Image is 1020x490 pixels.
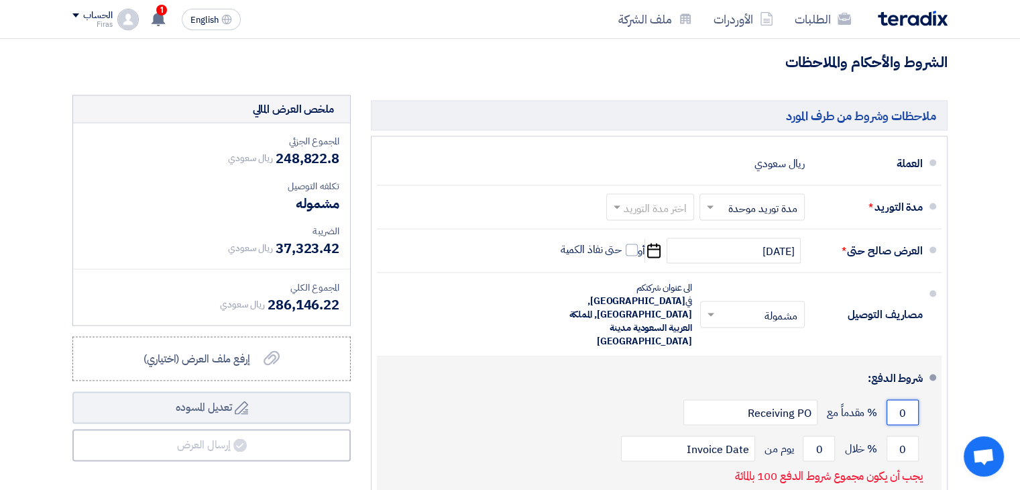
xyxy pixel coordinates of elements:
[844,442,877,455] span: % خلال
[608,3,703,35] a: ملف الشركة
[398,362,923,394] div: شروط الدفع:
[371,100,948,130] h5: ملاحظات وشروط من طرف المورد
[784,3,862,35] a: الطلبات
[84,179,339,193] div: تكلفه التوصيل
[887,399,919,425] input: payment-term-1
[252,101,334,117] div: ملخص العرض المالي
[72,21,112,28] div: Firas
[569,293,692,348] span: [GEOGRAPHIC_DATA], [GEOGRAPHIC_DATA], المملكة العربية السعودية مدينة [GEOGRAPHIC_DATA]
[72,52,948,73] h3: الشروط والأحكام والملاحظات
[815,298,923,330] div: مصاريف التوصيل
[827,405,877,419] span: % مقدماً مع
[638,244,645,257] span: أو
[815,191,923,223] div: مدة التوريد
[621,436,755,461] input: payment-term-2
[878,11,948,26] img: Teradix logo
[964,436,1004,477] div: Open chat
[887,436,919,461] input: payment-term-2
[561,242,638,256] label: حتى نفاذ الكمية
[276,148,339,168] span: 248,822.8
[296,193,339,213] span: مشموله
[815,234,923,266] div: العرض صالح حتى
[268,294,339,314] span: 286,146.22
[667,238,801,263] input: سنة-شهر-يوم
[182,9,241,30] button: English
[228,150,273,164] span: ريال سعودي
[683,399,817,425] input: payment-term-2
[156,5,167,15] span: 1
[72,391,351,424] button: تعديل المسوده
[545,281,692,348] div: الى عنوان شركتكم في
[754,150,805,176] div: ريال سعودي
[220,297,265,311] span: ريال سعودي
[84,134,339,148] div: المجموع الجزئي
[83,10,112,21] div: الحساب
[144,350,250,366] span: إرفع ملف العرض (اختياري)
[815,147,923,179] div: العملة
[803,436,835,461] input: payment-term-2
[735,469,923,483] p: يجب أن يكون مجموع شروط الدفع 100 بالمائة
[84,224,339,238] div: الضريبة
[190,15,219,25] span: English
[276,238,339,258] span: 37,323.42
[703,3,784,35] a: الأوردرات
[84,280,339,294] div: المجموع الكلي
[72,429,351,461] button: إرسال العرض
[764,442,793,455] span: يوم من
[117,9,139,30] img: profile_test.png
[228,240,273,254] span: ريال سعودي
